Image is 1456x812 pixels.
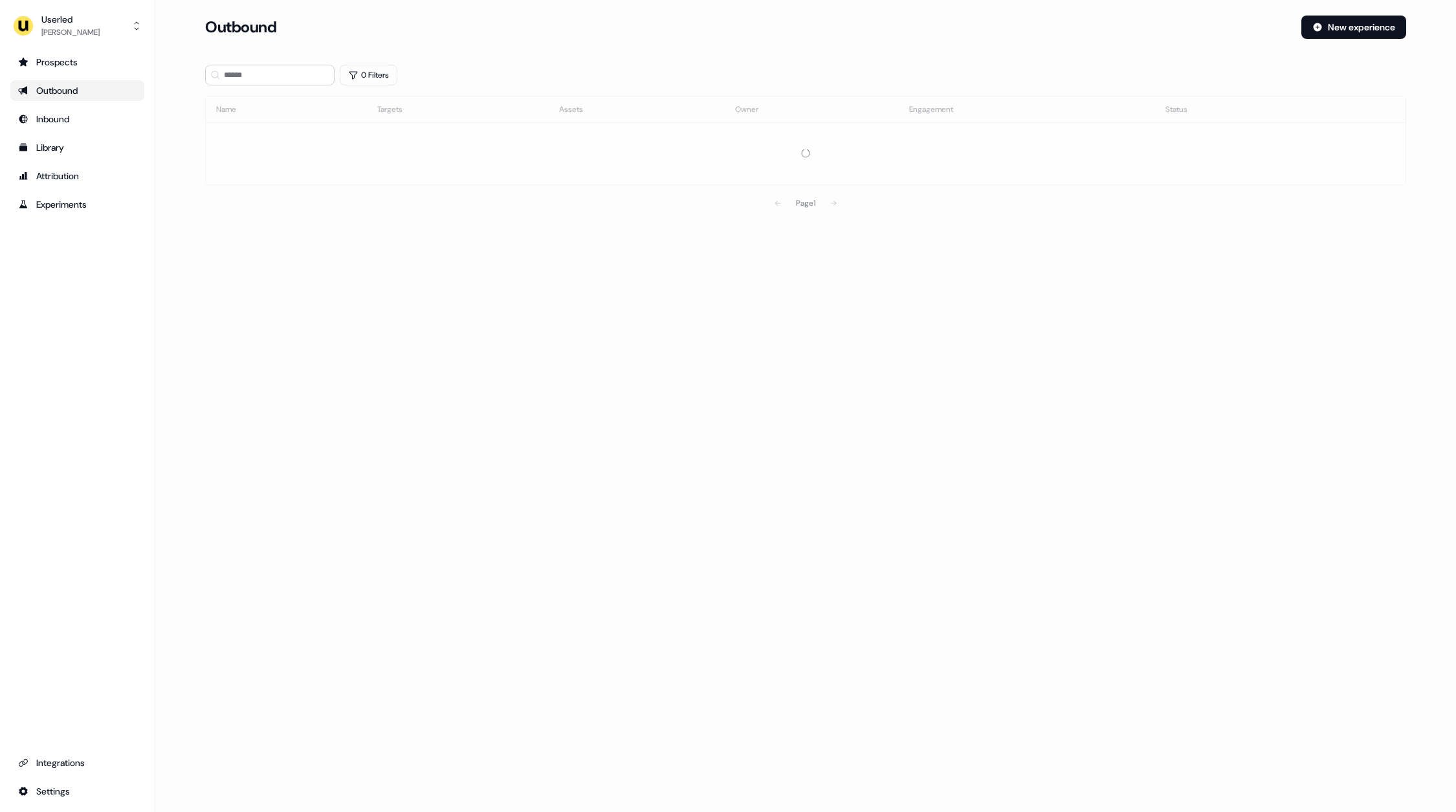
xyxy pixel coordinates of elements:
div: Settings [18,785,137,798]
div: Inbound [18,113,137,126]
div: Library [18,141,137,154]
button: New experience [1301,16,1406,39]
div: Attribution [18,170,137,182]
h3: Outbound [205,17,276,37]
a: Go to attribution [10,166,144,186]
div: Experiments [18,198,137,211]
div: Integrations [18,756,137,769]
a: Go to experiments [10,194,144,215]
a: Go to outbound experience [10,80,144,101]
a: Go to integrations [10,781,144,802]
a: Go to integrations [10,752,144,773]
div: Userled [41,13,100,26]
div: Prospects [18,56,137,69]
button: 0 Filters [340,65,397,85]
div: [PERSON_NAME] [41,26,100,39]
a: Go to prospects [10,52,144,72]
a: Go to templates [10,137,144,158]
a: Go to Inbound [10,109,144,129]
button: Userled[PERSON_NAME] [10,10,144,41]
div: Outbound [18,84,137,97]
